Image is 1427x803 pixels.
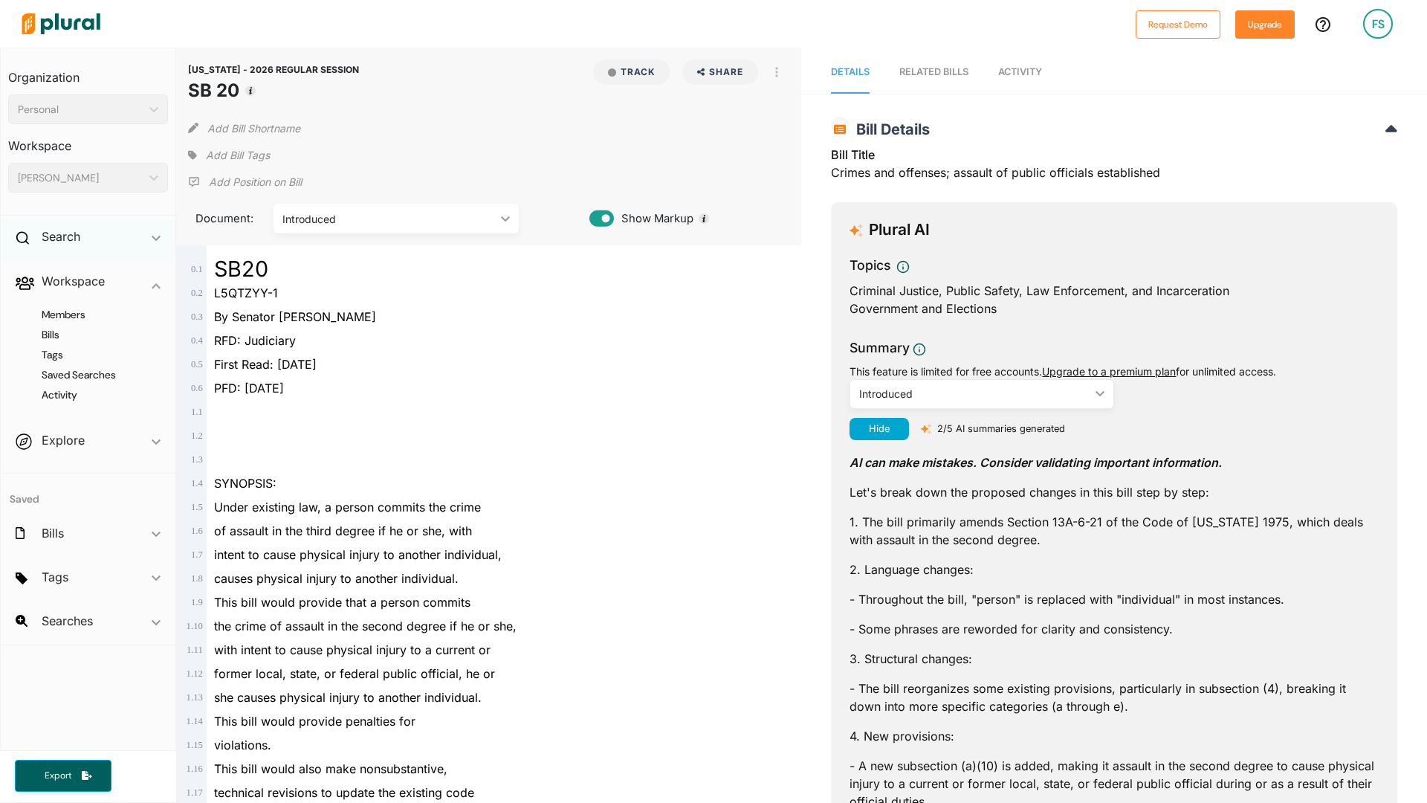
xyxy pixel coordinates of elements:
[850,300,1379,317] div: Government and Elections
[23,348,161,362] a: Tags
[850,448,1379,471] p: AI can make mistakes. Consider validating important information.
[18,170,143,186] div: [PERSON_NAME]
[191,502,203,512] span: 1 . 5
[42,525,64,541] h2: Bills
[214,571,459,586] span: causes physical injury to another individual.
[850,650,1379,668] p: 3. Structural changes:
[282,211,495,227] div: Introduced
[191,264,203,274] span: 0 . 1
[187,740,203,750] span: 1 . 15
[850,727,1379,745] p: 4. New provisions:
[187,716,203,726] span: 1 . 14
[15,760,111,792] button: Export
[191,454,203,465] span: 1 . 3
[187,621,203,631] span: 1 . 10
[8,124,168,157] h3: Workspace
[244,84,257,97] div: Tooltip anchor
[214,309,376,324] span: By Senator [PERSON_NAME]
[191,597,203,607] span: 1 . 9
[214,381,284,396] span: PFD: [DATE]
[831,146,1397,164] h3: Bill Title
[1136,16,1220,32] a: Request Demo
[191,573,203,584] span: 1 . 8
[191,407,203,417] span: 1 . 1
[1042,365,1176,378] a: Upgrade to a premium plan
[850,364,1379,379] div: This feature is limited for free accounts. for unlimited access.
[214,595,470,610] span: This bill would provide that a person commits
[850,513,1379,549] p: 1. The bill primarily amends Section 13A-6-21 of the Code of [US_STATE] 1975, which deals with as...
[214,619,517,633] span: the crime of assault in the second degree if he or she,
[23,368,161,382] a: Saved Searches
[214,666,495,681] span: former local, state, or federal public official, he or
[214,286,278,300] span: L5QTZYY-1
[850,483,1379,501] p: Let's break down the proposed changes in this bill step by step:
[850,680,1379,715] p: - The bill reorganizes some existing provisions, particularly in subsection (4), breaking it down...
[188,64,359,75] span: [US_STATE] - 2026 REGULAR SESSION
[214,738,271,752] span: violations.
[214,333,296,348] span: RFD: Judiciary
[209,175,302,190] p: Add Position on Bill
[191,430,203,441] span: 1 . 2
[831,66,870,77] span: Details
[899,65,968,79] div: RELATED BILLS
[697,212,711,225] div: Tooltip anchor
[188,210,255,227] span: Document:
[214,357,317,372] span: First Read: [DATE]
[191,549,203,560] span: 1 . 7
[214,642,491,657] span: with intent to cause physical injury to a current or
[187,668,203,679] span: 1 . 12
[850,338,910,358] h3: Summary
[23,308,161,322] a: Members
[187,692,203,703] span: 1 . 13
[1363,9,1393,39] div: FS
[1351,3,1405,45] a: FS
[850,590,1379,608] p: - Throughout the bill, "person" is replaced with "individual" in most instances.
[682,59,759,85] button: Share
[850,256,890,275] h3: Topics
[937,422,1065,436] p: 2/5 AI summaries generated
[34,770,82,782] span: Export
[849,120,930,138] span: Bill Details
[850,620,1379,638] p: - Some phrases are reworded for clarity and consistency.
[191,383,203,393] span: 0 . 6
[191,288,203,298] span: 0 . 2
[593,59,670,85] button: Track
[42,273,105,289] h2: Workspace
[850,418,909,440] button: Hide
[214,690,482,705] span: she causes physical injury to another individual.
[1136,10,1220,39] button: Request Demo
[207,116,300,140] button: Add Bill Shortname
[188,144,270,167] div: Add tags
[676,59,765,85] button: Share
[206,148,270,163] span: Add Bill Tags
[191,312,203,322] span: 0 . 3
[188,77,359,104] h1: SB 20
[214,761,447,776] span: This bill would also make nonsubstantive,
[1235,16,1295,32] a: Upgrade
[191,478,203,488] span: 1 . 4
[18,102,143,117] div: Personal
[859,386,1090,401] div: Introduced
[187,645,203,655] span: 1 . 11
[42,228,80,245] h2: Search
[191,359,203,370] span: 0 . 5
[869,221,930,239] h3: Plural AI
[850,561,1379,578] p: 2. Language changes:
[998,66,1042,77] span: Activity
[23,388,161,402] a: Activity
[1,474,175,510] h4: Saved
[191,335,203,346] span: 0 . 4
[214,500,481,515] span: Under existing law, a person commits the crime
[214,547,502,562] span: intent to cause physical injury to another individual,
[899,51,968,94] a: RELATED BILLS
[214,523,472,538] span: of assault in the third degree if he or she, with
[998,51,1042,94] a: Activity
[187,787,203,798] span: 1 . 17
[188,171,302,193] div: Add Position Statement
[214,714,415,729] span: This bill would provide penalties for
[869,423,890,434] span: Hide
[191,526,203,536] span: 1 . 6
